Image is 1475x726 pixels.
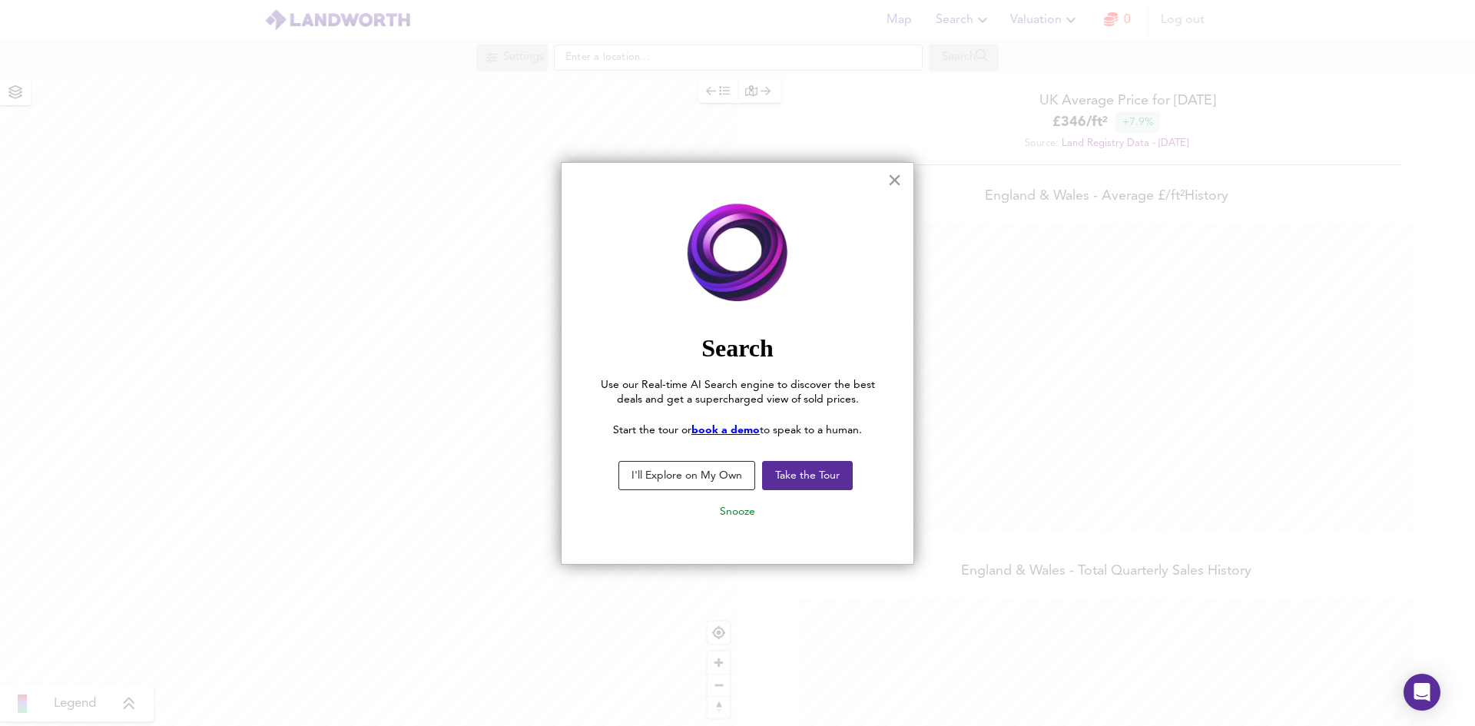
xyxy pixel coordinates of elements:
button: Snooze [708,498,767,525]
button: Take the Tour [762,461,853,490]
h2: Search [592,333,883,363]
span: to speak to a human. [760,425,862,436]
img: Employee Photo [592,194,883,313]
a: book a demo [691,425,760,436]
button: I'll Explore on My Own [618,461,755,490]
p: Use our Real-time AI Search engine to discover the best deals and get a supercharged view of sold... [592,378,883,408]
button: Close [887,167,902,192]
div: Open Intercom Messenger [1404,674,1440,711]
span: Start the tour or [613,425,691,436]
